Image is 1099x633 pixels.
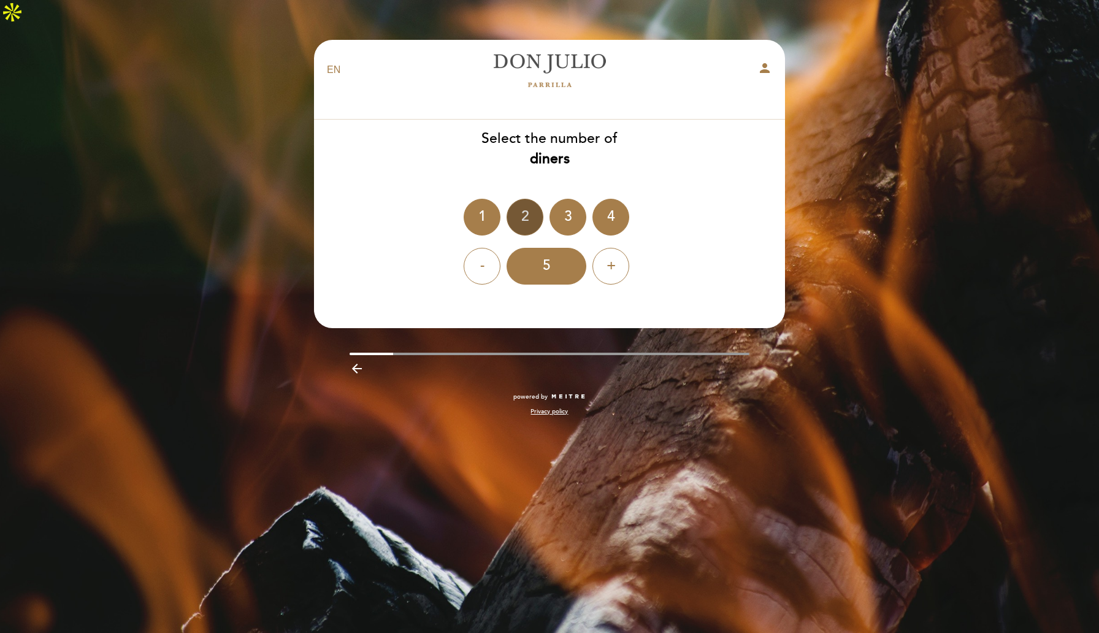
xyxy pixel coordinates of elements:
button: person [757,61,772,80]
div: 5 [507,248,586,285]
div: + [592,248,629,285]
div: Select the number of [313,129,786,169]
i: person [757,61,772,75]
div: 2 [507,199,543,236]
a: Privacy policy [530,407,568,416]
div: 1 [464,199,500,236]
b: diners [530,150,570,167]
a: powered by [513,393,586,401]
span: powered by [513,393,548,401]
img: MEITRE [551,394,586,400]
div: 4 [592,199,629,236]
i: arrow_backward [350,361,364,376]
div: 3 [549,199,586,236]
div: - [464,248,500,285]
a: [PERSON_NAME] [473,53,626,87]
